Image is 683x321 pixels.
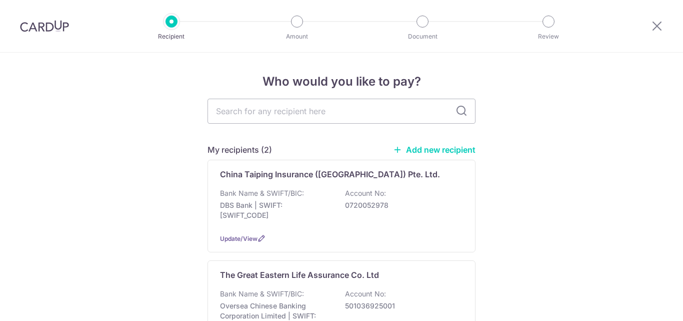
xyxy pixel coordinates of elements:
[220,188,304,198] p: Bank Name & SWIFT/BIC:
[207,144,272,156] h5: My recipients (2)
[345,200,457,210] p: 0720052978
[220,269,379,281] p: The Great Eastern Life Assurance Co. Ltd
[260,32,334,42] p: Amount
[220,235,257,242] a: Update/View
[393,145,475,155] a: Add new recipient
[207,99,475,124] input: Search for any recipient here
[619,291,673,316] iframe: Opens a widget where you can find more information
[20,20,69,32] img: CardUp
[207,73,475,91] h4: Who would you like to pay?
[220,200,332,220] p: DBS Bank | SWIFT: [SWIFT_CODE]
[385,32,459,42] p: Document
[345,289,386,299] p: Account No:
[345,188,386,198] p: Account No:
[345,301,457,311] p: 501036925001
[511,32,585,42] p: Review
[134,32,208,42] p: Recipient
[220,168,440,180] p: China Taiping Insurance ([GEOGRAPHIC_DATA]) Pte. Ltd.
[220,289,304,299] p: Bank Name & SWIFT/BIC:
